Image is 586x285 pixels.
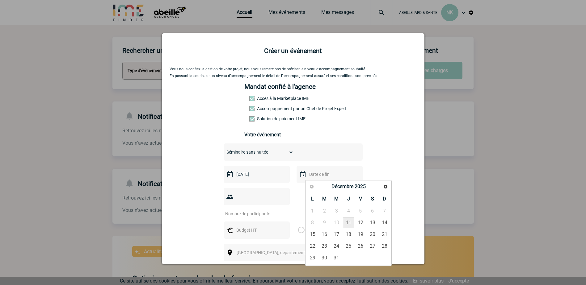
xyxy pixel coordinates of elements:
[235,226,277,234] input: Budget HT
[307,241,318,252] a: 22
[383,184,388,189] span: Suivant
[307,229,318,240] a: 15
[343,229,354,240] a: 18
[359,196,362,202] span: Vendredi
[347,196,350,202] span: Jeudi
[367,229,378,240] a: 20
[235,170,277,178] input: Date de début
[249,116,276,121] label: Conformité aux process achat client, Prise en charge de la facturation, Mutualisation de plusieur...
[379,217,390,228] a: 14
[311,196,314,202] span: Lundi
[367,241,378,252] a: 27
[379,241,390,252] a: 28
[331,252,342,263] a: 31
[331,184,353,189] span: Décembre
[249,106,276,111] label: Prestation payante
[308,170,350,178] input: Date de fin
[379,229,390,240] a: 21
[319,229,330,240] a: 16
[298,221,305,239] label: Par personne
[355,241,366,252] a: 26
[170,74,417,78] p: En passant la souris sur un niveau d’accompagnement le détail de l’accompagnement assuré et ses c...
[343,241,354,252] a: 25
[170,47,417,55] h2: Créer un événement
[383,196,386,202] span: Dimanche
[244,83,316,90] h4: Mandat confié à l'agence
[237,250,323,255] span: [GEOGRAPHIC_DATA], département, région...
[331,241,342,252] a: 24
[355,184,366,189] span: 2025
[170,67,417,71] p: Vous nous confiez la gestion de votre projet, nous vous remercions de préciser le niveau d’accomp...
[224,210,282,218] input: Nombre de participants
[343,217,354,228] a: 11
[319,241,330,252] a: 23
[244,132,342,138] h3: Votre événement
[334,196,339,202] span: Mercredi
[355,217,366,228] a: 12
[307,252,318,263] a: 29
[319,252,330,263] a: 30
[367,217,378,228] a: 13
[331,229,342,240] a: 17
[322,196,327,202] span: Mardi
[371,196,374,202] span: Samedi
[381,182,390,191] a: Suivant
[249,96,276,101] label: Accès à la Marketplace IME
[355,229,366,240] a: 19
